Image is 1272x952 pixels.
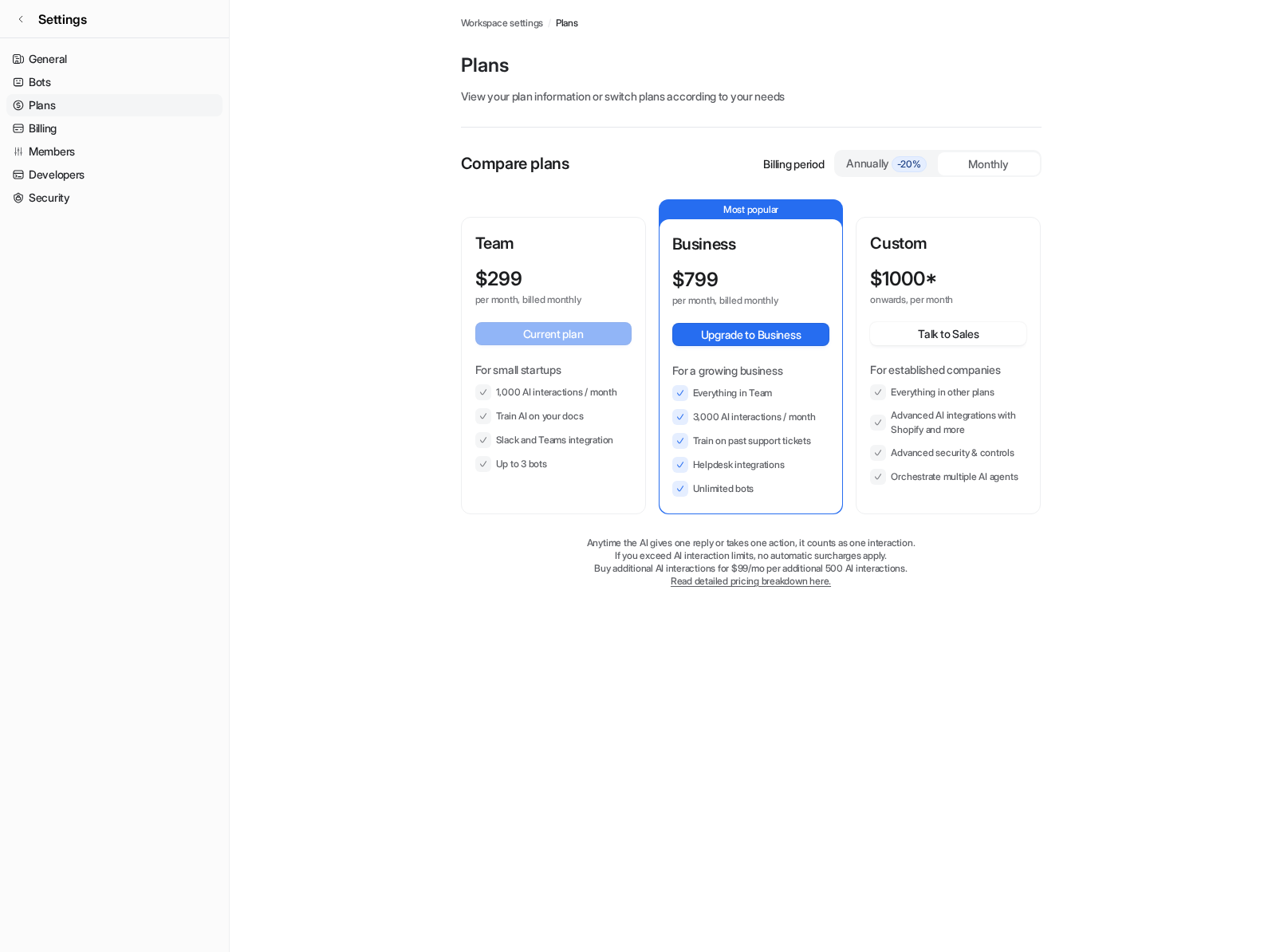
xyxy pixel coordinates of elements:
a: Plans [556,16,578,30]
p: If you exceed AI interaction limits, no automatic surcharges apply. [461,549,1042,562]
a: Billing [6,117,223,140]
li: Slack and Teams integration [475,432,632,448]
a: Plans [6,94,223,116]
p: Billing period [763,155,824,172]
li: Unlimited bots [672,481,830,497]
a: Developers [6,163,223,186]
li: 1,000 AI interactions / month [475,384,632,400]
a: Workspace settings [461,16,544,30]
p: For small startups [475,361,632,378]
p: $ 299 [475,268,522,290]
li: Train on past support tickets [672,433,830,449]
li: Orchestrate multiple AI agents [870,469,1026,485]
span: -20% [892,156,927,172]
p: $ 799 [672,269,719,291]
div: Annually [842,155,931,172]
li: Helpdesk integrations [672,457,830,473]
button: Current plan [475,322,632,345]
p: Most popular [660,200,843,219]
p: Anytime the AI gives one reply or takes one action, it counts as one interaction. [461,537,1042,549]
li: Train AI on your docs [475,408,632,424]
li: 3,000 AI interactions / month [672,409,830,425]
a: Read detailed pricing breakdown here. [671,575,831,587]
li: Everything in Team [672,385,830,401]
p: For a growing business [672,362,830,379]
p: onwards, per month [870,293,998,306]
p: per month, billed monthly [475,293,603,306]
p: Team [475,231,632,255]
button: Talk to Sales [870,322,1026,345]
span: Settings [38,10,87,29]
a: Bots [6,71,223,93]
li: Up to 3 bots [475,456,632,472]
p: View your plan information or switch plans according to your needs [461,88,1042,104]
p: per month, billed monthly [672,294,801,307]
p: For established companies [870,361,1026,378]
p: Business [672,232,830,256]
a: Security [6,187,223,209]
a: Members [6,140,223,163]
a: General [6,48,223,70]
li: Advanced AI integrations with Shopify and more [870,408,1026,437]
p: Buy additional AI interactions for $99/mo per additional 500 AI interactions. [461,562,1042,575]
li: Everything in other plans [870,384,1026,400]
li: Advanced security & controls [870,445,1026,461]
button: Upgrade to Business [672,323,830,346]
div: Monthly [938,152,1040,175]
span: / [548,16,551,30]
p: Plans [461,53,1042,78]
p: Compare plans [461,151,569,175]
p: $ 1000* [870,268,937,290]
p: Custom [870,231,1026,255]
